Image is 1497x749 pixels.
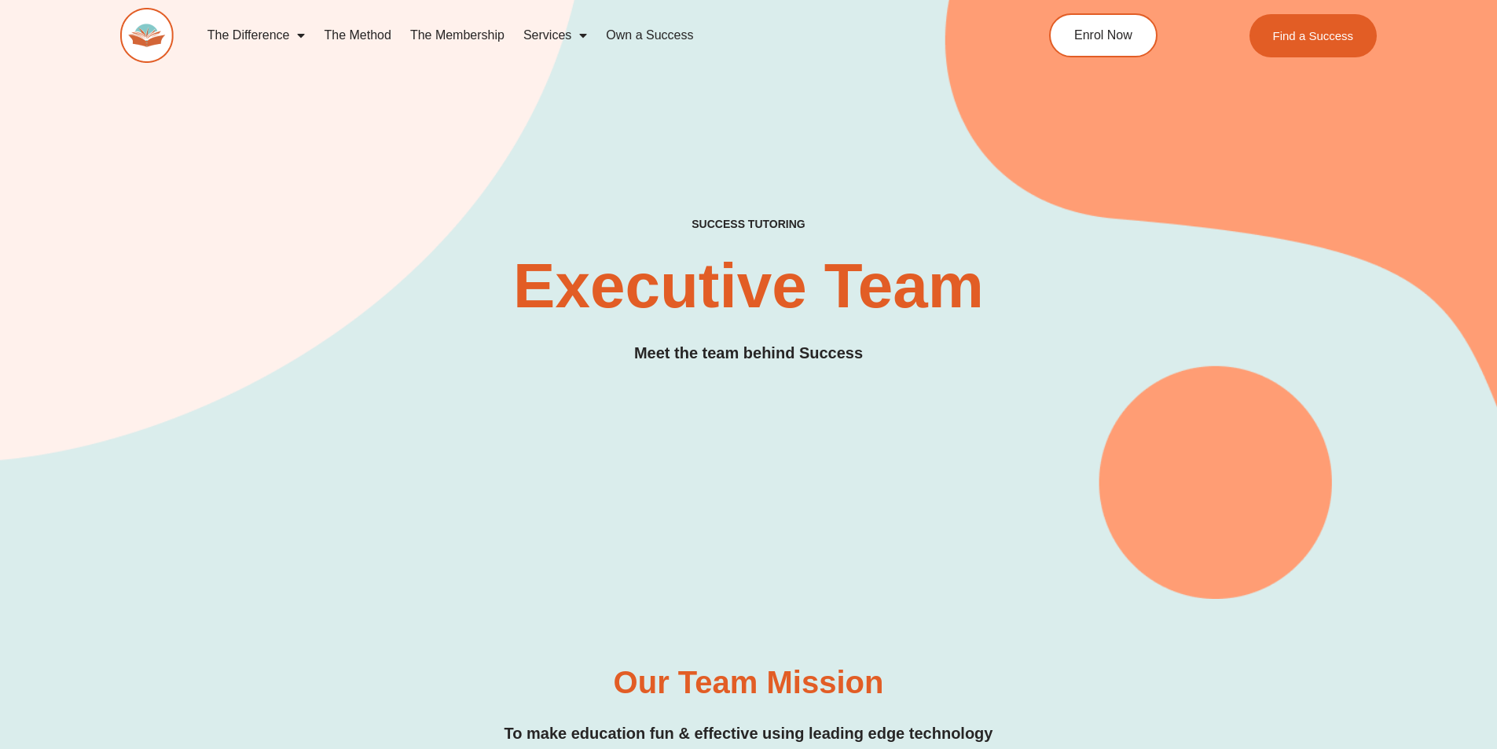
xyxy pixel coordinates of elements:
[1249,14,1378,57] a: Find a Success
[596,17,703,53] a: Own a Success
[614,666,884,698] h3: Our Team Mission
[563,218,935,231] h4: SUCCESS TUTORING​
[314,17,400,53] a: The Method
[198,17,978,53] nav: Menu
[196,721,1302,746] h4: To make education fun & effective using leading edge technology
[464,255,1033,318] h2: Executive Team
[401,17,514,53] a: The Membership
[1074,29,1132,42] span: Enrol Now
[198,17,315,53] a: The Difference
[1049,13,1158,57] a: Enrol Now
[1273,30,1354,42] span: Find a Success
[634,341,863,365] h3: Meet the team behind Success
[514,17,596,53] a: Services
